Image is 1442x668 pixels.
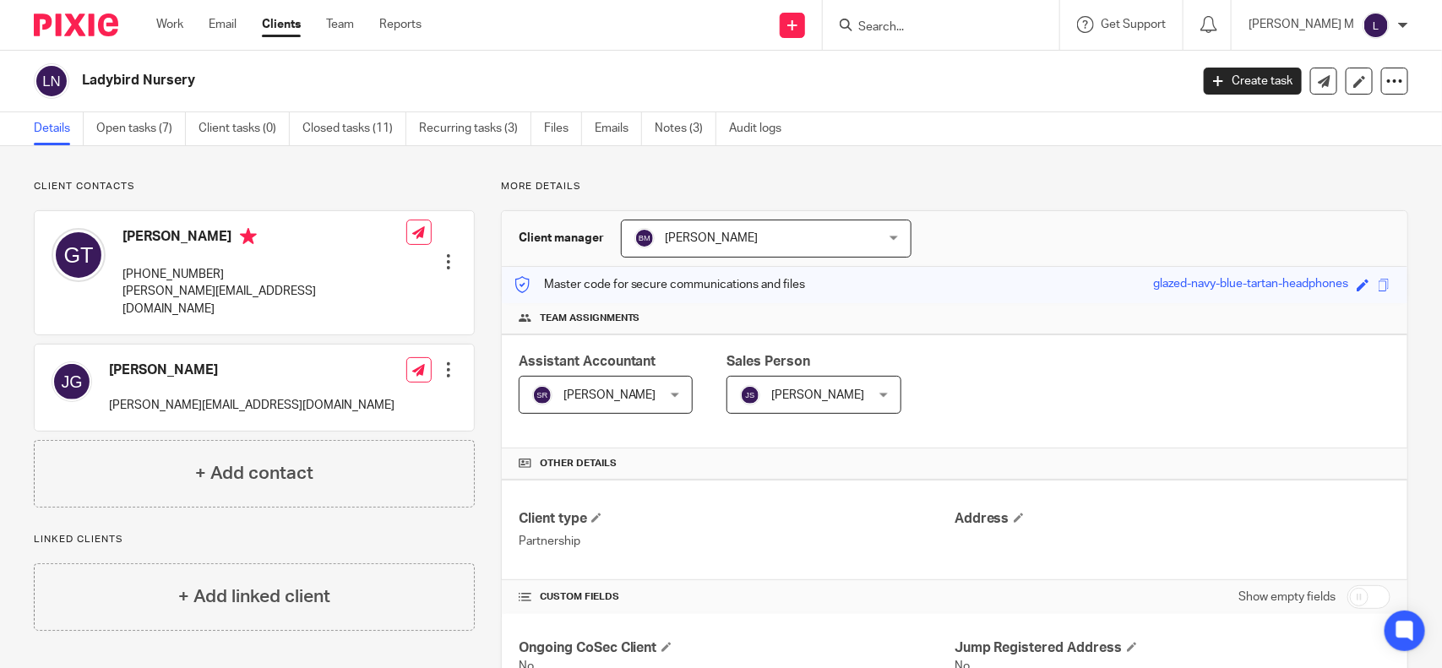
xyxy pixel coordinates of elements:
[726,355,810,368] span: Sales Person
[326,16,354,33] a: Team
[199,112,290,145] a: Client tasks (0)
[178,584,330,610] h4: + Add linked client
[109,361,395,379] h4: [PERSON_NAME]
[519,639,955,657] h4: Ongoing CoSec Client
[666,232,759,244] span: [PERSON_NAME]
[122,266,406,283] p: [PHONE_NUMBER]
[729,112,794,145] a: Audit logs
[519,230,604,247] h3: Client manager
[262,16,301,33] a: Clients
[156,16,183,33] a: Work
[1238,589,1336,606] label: Show empty fields
[52,228,106,282] img: svg%3E
[740,385,760,405] img: svg%3E
[655,112,716,145] a: Notes (3)
[519,590,955,604] h4: CUSTOM FIELDS
[195,460,313,486] h4: + Add contact
[1363,12,1390,39] img: svg%3E
[96,112,186,145] a: Open tasks (7)
[52,361,92,402] img: svg%3E
[419,112,531,145] a: Recurring tasks (3)
[122,228,406,249] h4: [PERSON_NAME]
[302,112,406,145] a: Closed tasks (11)
[519,533,955,550] p: Partnership
[501,180,1408,193] p: More details
[34,112,84,145] a: Details
[1204,68,1302,95] a: Create task
[634,228,655,248] img: svg%3E
[34,63,69,99] img: svg%3E
[109,397,395,414] p: [PERSON_NAME][EMAIL_ADDRESS][DOMAIN_NAME]
[209,16,237,33] a: Email
[595,112,642,145] a: Emails
[540,457,617,470] span: Other details
[514,276,806,293] p: Master code for secure communications and files
[34,533,475,546] p: Linked clients
[1153,275,1348,295] div: glazed-navy-blue-tartan-headphones
[563,389,656,401] span: [PERSON_NAME]
[532,385,552,405] img: svg%3E
[771,389,864,401] span: [PERSON_NAME]
[955,510,1390,528] h4: Address
[544,112,582,145] a: Files
[540,312,640,325] span: Team assignments
[519,355,656,368] span: Assistant Accountant
[379,16,422,33] a: Reports
[34,14,118,36] img: Pixie
[519,510,955,528] h4: Client type
[240,228,257,245] i: Primary
[122,283,406,318] p: [PERSON_NAME][EMAIL_ADDRESS][DOMAIN_NAME]
[82,72,959,90] h2: Ladybird Nursery
[955,639,1390,657] h4: Jump Registered Address
[34,180,475,193] p: Client contacts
